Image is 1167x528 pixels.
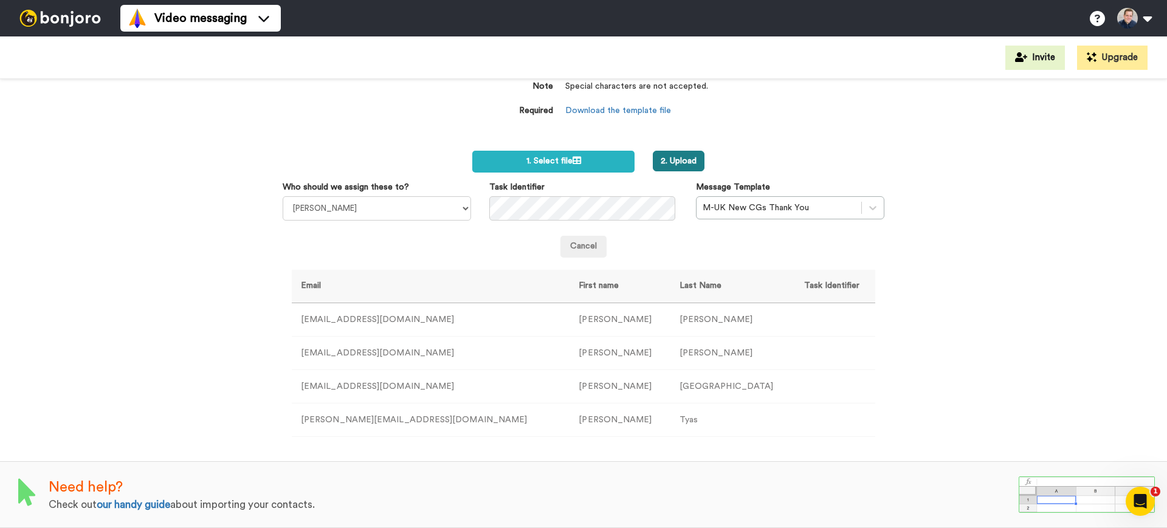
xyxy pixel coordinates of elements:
a: Download the template file [565,106,671,115]
dt: Required [456,105,553,117]
label: Who should we assign these to? [283,181,409,193]
span: Video messaging [154,10,247,27]
button: 2. Upload [653,151,704,171]
th: Last Name [670,270,795,303]
div: Need help? [49,477,1019,498]
a: our handy guide [97,499,170,510]
td: Tyas [670,403,795,437]
th: First name [570,270,670,303]
iframe: Intercom live chat [1126,487,1155,516]
label: Task Identifier [489,181,545,193]
span: 1. Select file [526,157,581,165]
td: [GEOGRAPHIC_DATA] [670,370,795,403]
div: Check out about importing your contacts. [49,498,1019,512]
label: Message Template [696,181,770,193]
td: [PERSON_NAME] [570,370,670,403]
a: Cancel [560,236,607,258]
button: Invite [1005,46,1065,70]
th: Task Identifier [795,270,875,303]
td: [EMAIL_ADDRESS][DOMAIN_NAME] [292,370,570,403]
button: Upgrade [1077,46,1148,70]
td: [PERSON_NAME][EMAIL_ADDRESS][DOMAIN_NAME] [292,403,570,437]
th: Email [292,270,570,303]
td: [EMAIL_ADDRESS][DOMAIN_NAME] [292,303,570,337]
dd: Special characters are not accepted. [565,81,711,105]
span: 1 [1151,487,1160,496]
dt: Note [456,81,553,93]
td: [PERSON_NAME] [570,403,670,437]
img: bj-logo-header-white.svg [15,10,106,27]
td: [PERSON_NAME] [670,303,795,337]
td: [PERSON_NAME] [670,337,795,370]
img: vm-color.svg [128,9,147,28]
td: [EMAIL_ADDRESS][DOMAIN_NAME] [292,337,570,370]
td: [PERSON_NAME] [570,337,670,370]
td: [PERSON_NAME] [570,303,670,337]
